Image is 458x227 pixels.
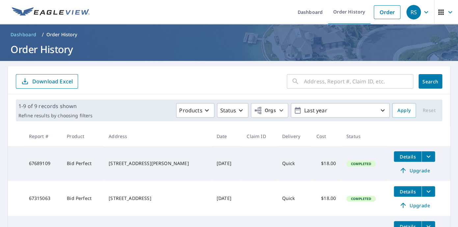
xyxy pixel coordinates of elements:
nav: breadcrumb [8,29,450,40]
div: [STREET_ADDRESS][PERSON_NAME] [109,160,206,167]
td: 67689109 [24,146,62,181]
p: Refine results by choosing filters [18,113,93,119]
td: 67315063 [24,181,62,216]
span: Completed [347,196,375,201]
td: [DATE] [211,146,242,181]
button: Download Excel [16,74,78,89]
th: Status [341,127,389,146]
th: Claim ID [241,127,277,146]
span: Completed [347,161,375,166]
td: Bid Perfect [62,146,103,181]
button: Apply [392,103,416,118]
a: Dashboard [8,29,39,40]
td: Bid Perfect [62,181,103,216]
p: 1-9 of 9 records shown [18,102,93,110]
button: detailsBtn-67315063 [394,186,421,197]
div: RS [406,5,421,19]
button: Products [176,103,214,118]
span: Orgs [254,106,276,115]
td: $18.00 [311,181,341,216]
span: Details [398,154,418,160]
p: Download Excel [32,78,73,85]
th: Cost [311,127,341,146]
img: EV Logo [12,7,90,17]
button: Orgs [251,103,288,118]
p: Products [179,106,202,114]
button: Status [217,103,248,118]
button: Search [418,74,442,89]
th: Address [103,127,211,146]
span: Dashboard [11,31,37,38]
th: Report # [24,127,62,146]
th: Delivery [277,127,311,146]
span: Upgrade [398,201,431,209]
span: Apply [397,106,411,115]
th: Product [62,127,103,146]
td: Quick [277,146,311,181]
input: Address, Report #, Claim ID, etc. [304,72,413,91]
button: filesDropdownBtn-67315063 [421,186,435,197]
button: Last year [291,103,390,118]
span: Search [424,78,437,85]
div: [STREET_ADDRESS] [109,195,206,202]
span: Upgrade [398,166,431,174]
a: Upgrade [394,200,435,211]
a: Order [374,5,400,19]
a: Upgrade [394,165,435,176]
th: Date [211,127,242,146]
td: Quick [277,181,311,216]
p: Status [220,106,236,114]
p: Order History [46,31,77,38]
span: Details [398,188,418,195]
p: Last year [302,105,379,116]
td: [DATE] [211,181,242,216]
button: detailsBtn-67689109 [394,151,421,162]
button: filesDropdownBtn-67689109 [421,151,435,162]
li: / [42,31,44,39]
td: $18.00 [311,146,341,181]
h1: Order History [8,43,450,56]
